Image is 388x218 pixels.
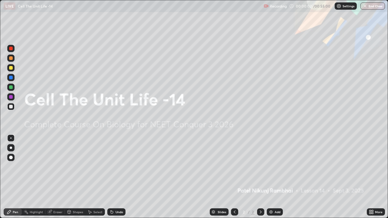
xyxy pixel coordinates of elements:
div: Select [93,210,102,213]
img: recording.375f2c34.svg [264,4,269,8]
div: More [375,210,383,213]
img: class-settings-icons [336,4,341,8]
div: Undo [115,210,123,213]
img: add-slide-button [269,210,273,214]
div: / [248,210,250,214]
div: 2 [251,209,255,215]
div: Pen [13,210,18,213]
div: Highlight [30,210,43,213]
p: Recording [270,4,287,8]
div: 2 [241,210,247,214]
button: End Class [360,2,385,10]
div: Shapes [73,210,83,213]
p: LIVE [5,4,14,8]
div: Eraser [53,210,62,213]
div: Slides [218,210,226,213]
p: Settings [343,5,354,8]
p: Cell The Unit Life -14 [18,4,53,8]
div: Add [275,210,280,213]
img: end-class-cross [363,4,367,8]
